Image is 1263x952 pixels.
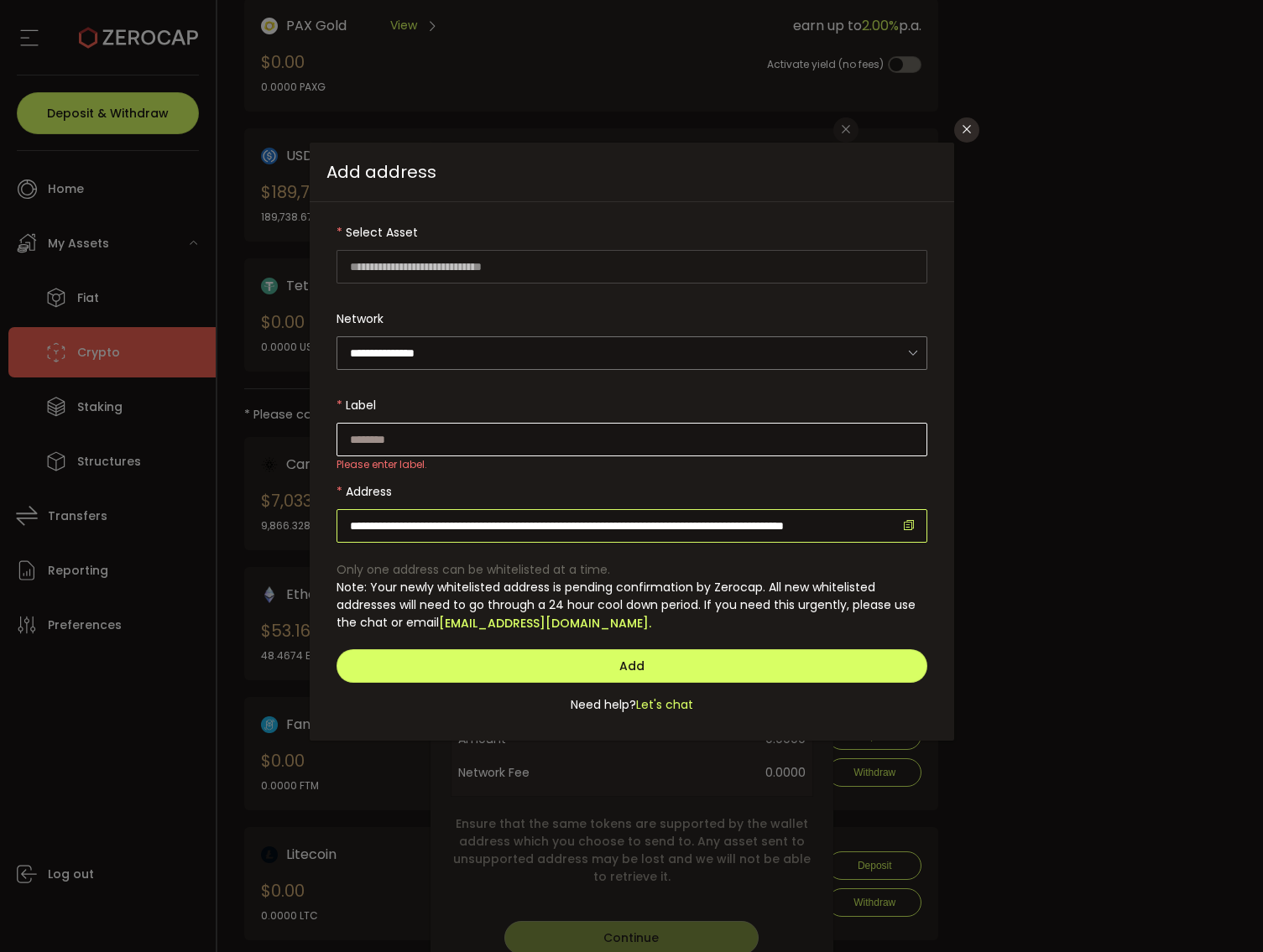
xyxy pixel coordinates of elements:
[310,143,954,202] span: Add address
[310,143,954,741] div: dialog
[954,117,979,143] button: Close
[439,615,651,632] a: [EMAIL_ADDRESS][DOMAIN_NAME].
[337,579,916,631] span: Note: Your newly whitelisted address is pending confirmation by Zerocap. All new whitelisted addr...
[571,696,636,714] span: Need help?
[1179,871,1263,952] iframe: Chat Widget
[619,658,645,674] span: Add
[337,561,610,578] span: Only one address can be whitelisted at a time.
[337,456,427,470] div: Please enter label.
[337,649,927,683] button: Add
[636,696,693,714] span: Let's chat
